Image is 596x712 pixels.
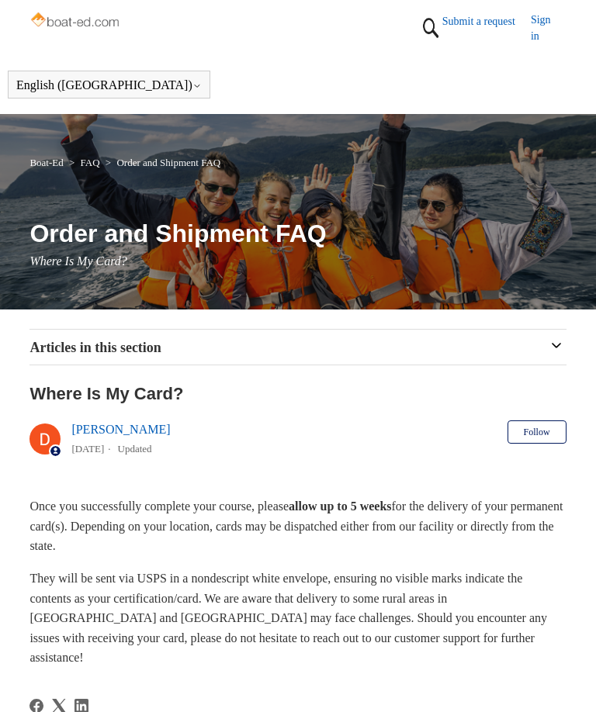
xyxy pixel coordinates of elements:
[71,443,104,455] time: 04/15/2024, 17:31
[66,157,102,168] li: FAQ
[116,157,220,168] a: Order and Shipment FAQ
[29,569,566,668] p: They will be sent via USPS in a nondescript white envelope, ensuring no visible marks indicate th...
[29,157,66,168] li: Boat-Ed
[29,157,63,168] a: Boat-Ed
[544,660,584,700] div: Live chat
[16,78,202,92] button: English ([GEOGRAPHIC_DATA])
[29,381,566,406] h2: Where Is My Card?
[419,12,442,44] img: 01HZPCYTXV3JW8MJV9VD7EMK0H
[29,340,161,355] span: Articles in this section
[289,499,391,513] strong: allow up to 5 weeks
[118,443,152,455] li: Updated
[29,254,126,268] span: Where Is My Card?
[29,215,566,252] h1: Order and Shipment FAQ
[442,13,531,29] a: Submit a request
[508,420,567,444] button: Follow Article
[71,423,170,436] a: [PERSON_NAME]
[29,496,566,556] p: Once you successfully complete your course, please for the delivery of your permanent card(s). De...
[29,9,123,33] img: Boat-Ed Help Center home page
[81,157,100,168] a: FAQ
[531,12,567,44] a: Sign in
[102,157,220,168] li: Order and Shipment FAQ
